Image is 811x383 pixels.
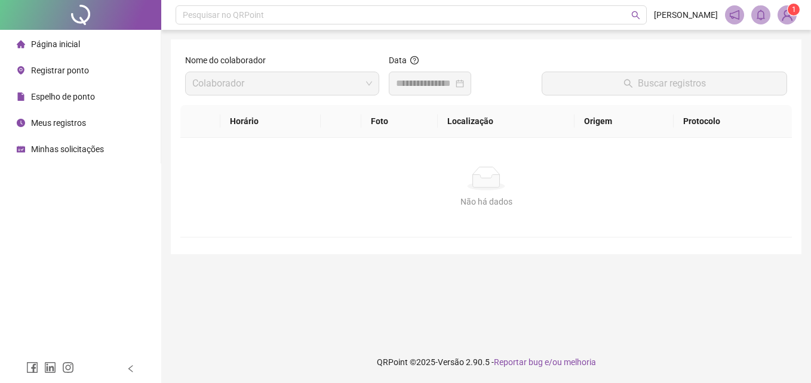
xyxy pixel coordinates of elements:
[127,365,135,373] span: left
[575,105,674,138] th: Origem
[17,92,25,101] span: file
[389,55,407,65] span: Data
[410,56,419,64] span: question-circle
[438,105,575,138] th: Localização
[185,54,274,67] label: Nome do colaborador
[62,362,74,373] span: instagram
[31,92,95,101] span: Espelho de ponto
[17,40,25,48] span: home
[44,362,56,373] span: linkedin
[494,357,596,367] span: Reportar bug e/ou melhoria
[674,105,792,138] th: Protocolo
[654,8,718,21] span: [PERSON_NAME]
[17,66,25,75] span: environment
[792,5,796,14] span: 1
[220,105,321,138] th: Horário
[26,362,38,373] span: facebook
[788,4,800,16] sup: Atualize o seu contato no menu Meus Dados
[778,6,796,24] img: 89417
[31,39,80,49] span: Página inicial
[438,357,464,367] span: Versão
[17,145,25,153] span: schedule
[195,195,778,208] div: Não há dados
[631,11,640,20] span: search
[31,144,104,154] span: Minhas solicitações
[31,118,86,128] span: Meus registros
[31,66,89,75] span: Registrar ponto
[161,341,811,383] footer: QRPoint © 2025 - 2.90.5 -
[361,105,438,138] th: Foto
[729,10,740,20] span: notification
[755,10,766,20] span: bell
[17,119,25,127] span: clock-circle
[542,72,787,95] button: Buscar registros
